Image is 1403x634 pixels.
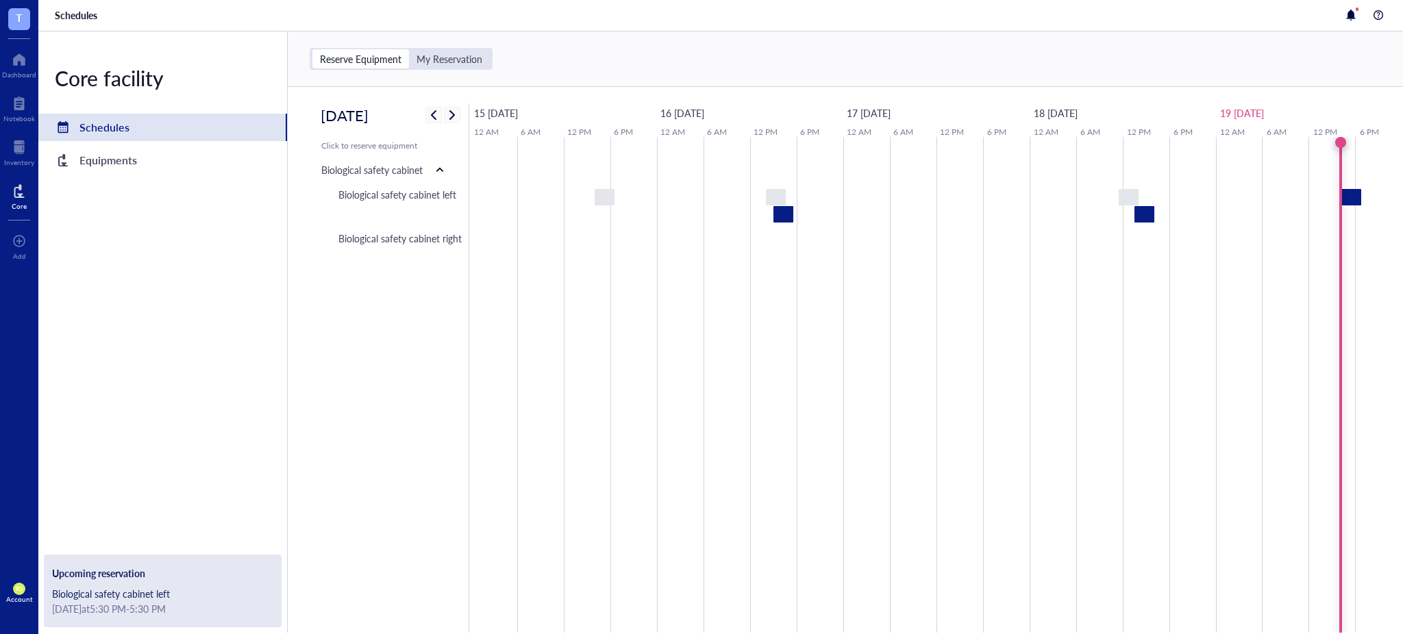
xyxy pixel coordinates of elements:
[321,103,369,127] h2: [DATE]
[425,107,442,123] button: Previous week
[1077,123,1104,141] a: 6 AM
[320,53,401,65] div: Reserve Equipment
[704,123,730,141] a: 6 AM
[4,158,34,166] div: Inventory
[1310,123,1341,141] a: 12 PM
[321,162,423,177] div: Biological safety cabinet
[79,118,129,137] div: Schedules
[750,123,781,141] a: 12 PM
[52,566,273,581] div: Upcoming reservation
[38,114,287,141] a: Schedules
[1217,123,1248,141] a: 12 AM
[338,231,462,246] div: Biological safety cabinet right
[984,123,1010,141] a: 6 PM
[2,49,36,79] a: Dashboard
[12,180,27,210] a: Core
[13,252,26,260] div: Add
[321,140,449,152] div: Click to reserve equipment
[564,123,595,141] a: 12 PM
[890,123,917,141] a: 6 AM
[409,49,490,68] div: My Reservation
[52,601,273,616] div: [DATE] at 5:30 PM - 5:30 PM
[38,147,287,174] a: Equipments
[16,586,23,592] span: PO
[1030,103,1081,123] a: September 18, 2025
[797,123,823,141] a: 6 PM
[3,92,35,123] a: Notebook
[517,123,544,141] a: 6 AM
[4,136,34,166] a: Inventory
[16,9,23,26] span: T
[3,114,35,123] div: Notebook
[338,187,456,202] div: Biological safety cabinet left
[1030,123,1062,141] a: 12 AM
[1356,123,1382,141] a: 6 PM
[79,151,137,170] div: Equipments
[312,49,409,68] div: Reserve Equipment
[38,64,287,92] div: Core facility
[471,103,521,123] a: September 15, 2025
[657,103,708,123] a: September 16, 2025
[6,595,33,603] div: Account
[12,202,27,210] div: Core
[1123,123,1154,141] a: 12 PM
[1217,103,1267,123] a: September 19, 2025
[55,9,100,21] a: Schedules
[657,123,688,141] a: 12 AM
[1170,123,1196,141] a: 6 PM
[2,71,36,79] div: Dashboard
[52,586,273,601] div: Biological safety cabinet left
[1263,123,1290,141] a: 6 AM
[610,123,636,141] a: 6 PM
[843,103,894,123] a: September 17, 2025
[471,123,502,141] a: 12 AM
[310,48,493,70] div: segmented control
[417,53,482,65] div: My Reservation
[843,123,875,141] a: 12 AM
[444,107,460,123] button: Next week
[936,123,967,141] a: 12 PM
